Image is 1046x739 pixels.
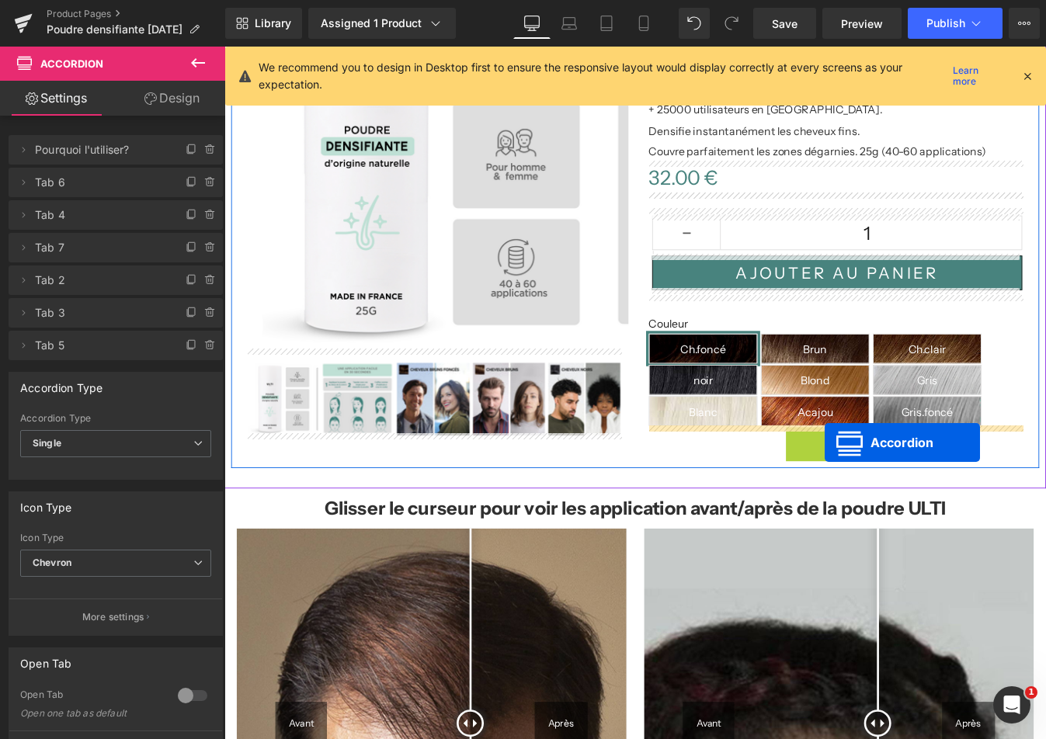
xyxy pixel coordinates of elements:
[926,17,965,29] span: Publish
[35,168,165,197] span: Tab 6
[679,8,710,39] button: Undo
[537,365,559,397] span: noir
[822,8,902,39] a: Preview
[742,17,815,33] span: - Star Badge
[539,16,815,34] span: Yotpo - Product & Collection Page
[485,132,565,169] span: 32.00 €
[20,708,160,719] div: Open one tab as default
[1009,8,1040,39] button: More
[259,59,947,93] p: We recommend you to design in Desktop first to ensure the responsive layout would display correct...
[116,81,228,116] a: Design
[485,61,916,84] p: + 25000 utilisateurs en [GEOGRAPHIC_DATA].
[908,8,1003,39] button: Publish
[782,329,825,362] span: Ch.clair
[489,239,912,279] button: AJOUTER AU PANIER
[659,365,693,397] span: Blond
[993,686,1030,723] iframe: Intercom live chat
[662,329,690,362] span: Brun
[1025,686,1037,699] span: 1
[47,23,182,36] span: Poudre densifiante [DATE]
[772,16,798,32] span: Save
[35,265,165,295] span: Tab 2
[485,108,916,131] p: Couvre parfaitement les zones dégarnies. 25g (40-60 applications)
[33,557,71,568] b: Chevron
[522,329,574,362] span: Ch.foncé
[947,67,1009,85] a: Learn more
[551,8,588,39] a: Laptop
[625,8,662,39] a: Mobile
[655,401,696,433] span: Acajou
[82,610,144,624] p: More settings
[225,8,302,39] a: New Library
[585,248,817,270] span: AJOUTER AU PANIER
[111,362,193,444] img: Poudre densifiante d'origine naturelle
[284,362,367,444] img: Poudre densifiante d'origine naturelle
[531,401,564,433] span: Blanc
[35,298,165,328] span: Tab 3
[35,331,165,360] span: Tab 5
[20,689,162,705] div: Open Tab
[40,57,103,70] span: Accordion
[370,362,453,444] img: Poudre densifiante d'origine naturelle
[20,413,211,424] div: Accordion Type
[35,135,165,165] span: Pourquoi l'utiliser?
[47,8,225,20] a: Product Pages
[20,373,103,394] div: Accordion Type
[774,401,833,433] span: Gris.foncé
[35,233,165,262] span: Tab 7
[20,648,71,670] div: Open Tab
[588,8,625,39] a: Tablet
[25,362,107,444] img: Poudre densifiante d'origine naturelle
[197,362,280,444] img: Poudre densifiante d'origine naturelle
[321,16,443,31] div: Assigned 1 Product
[35,200,165,230] span: Tab 4
[33,437,61,449] b: Single
[20,492,72,514] div: Icon Type
[485,85,916,108] p: Densifie instantanément les cheveux fins.
[485,310,916,328] label: Couleur
[841,16,883,32] span: Preview
[513,8,551,39] a: Desktop
[255,16,291,30] span: Library
[716,8,747,39] button: Redo
[20,533,211,543] div: Icon Type
[792,365,815,397] span: Gris
[9,598,222,635] button: More settings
